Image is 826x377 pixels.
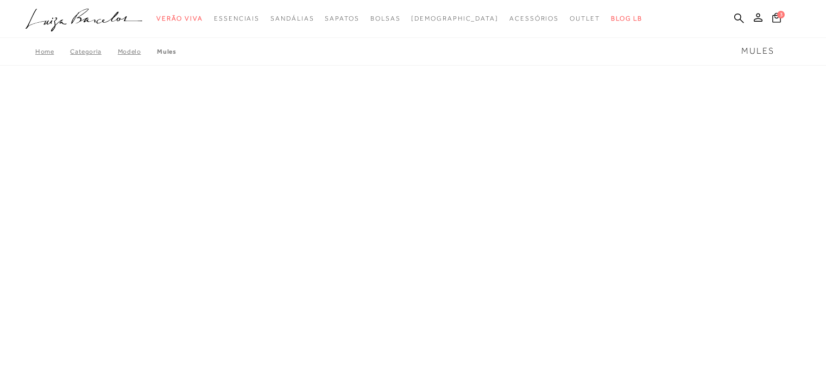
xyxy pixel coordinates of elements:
span: Mules [741,46,774,56]
a: categoryNavScreenReaderText [156,9,203,29]
a: Home [35,48,70,55]
span: BLOG LB [611,15,642,22]
a: categoryNavScreenReaderText [325,9,359,29]
a: Modelo [118,48,157,55]
a: categoryNavScreenReaderText [270,9,314,29]
span: Acessórios [509,15,559,22]
span: [DEMOGRAPHIC_DATA] [411,15,499,22]
a: categoryNavScreenReaderText [509,9,559,29]
span: Essenciais [214,15,260,22]
a: categoryNavScreenReaderText [370,9,401,29]
a: Categoria [70,48,117,55]
span: Sandálias [270,15,314,22]
span: Outlet [570,15,600,22]
a: categoryNavScreenReaderText [570,9,600,29]
span: Sapatos [325,15,359,22]
button: 3 [769,12,784,27]
a: noSubCategoriesText [411,9,499,29]
span: Verão Viva [156,15,203,22]
a: BLOG LB [611,9,642,29]
span: 3 [777,11,785,18]
span: Bolsas [370,15,401,22]
a: categoryNavScreenReaderText [214,9,260,29]
a: Mules [157,48,176,55]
